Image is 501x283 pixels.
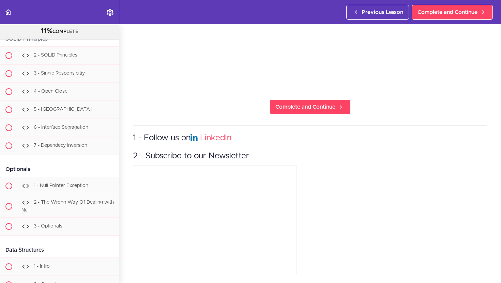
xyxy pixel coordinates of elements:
[417,8,477,16] span: Complete and Continue
[34,53,77,58] span: 2 - SOLID Principles
[412,5,493,20] a: Complete and Continue
[34,107,92,112] span: 5 - [GEOGRAPHIC_DATA]
[270,99,351,114] a: Complete and Continue
[362,8,403,16] span: Previous Lesson
[34,89,67,94] span: 4 - Open Close
[34,183,88,188] span: 1 - Null Pointer Exception
[34,224,62,229] span: 3 - Optionals
[34,71,85,76] span: 3 - Single Responsibitiy
[4,8,12,16] svg: Back to course curriculum
[106,8,114,16] svg: Settings Menu
[34,143,87,148] span: 7 - Dependecy Inversion
[346,5,409,20] a: Previous Lesson
[200,134,231,142] a: LinkedIn
[34,125,88,130] span: 6 - Interface Segragation
[133,132,487,144] h3: 1 - Follow us on
[275,103,335,111] span: Complete and Continue
[34,264,50,269] span: 1 - Intro
[41,28,52,34] span: 11%
[133,151,487,162] h3: 2 - Subscribe to our Newsletter
[9,27,110,36] div: COMPLETE
[21,200,114,213] span: 2 - The Wrong Way Of Dealing with Null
